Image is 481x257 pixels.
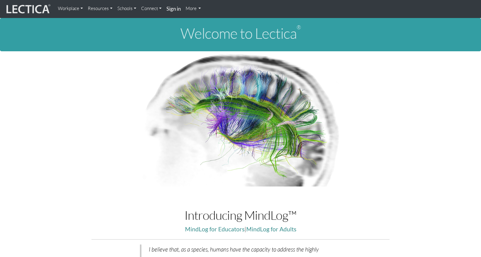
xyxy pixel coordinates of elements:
a: More [183,2,204,15]
p: | [91,224,390,234]
a: MindLog for Adults [246,226,296,233]
a: Resources [85,2,115,15]
a: MindLog for Educators [185,226,244,233]
a: Workplace [55,2,85,15]
sup: ® [297,24,301,31]
strong: Sign in [166,5,181,12]
a: Schools [115,2,139,15]
a: Sign in [164,2,183,16]
h1: Welcome to Lectica [5,25,476,42]
img: Human Connectome Project Image [139,51,342,187]
h1: Introducing MindLog™ [91,208,390,222]
img: lecticalive [5,3,51,15]
a: Connect [139,2,164,15]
